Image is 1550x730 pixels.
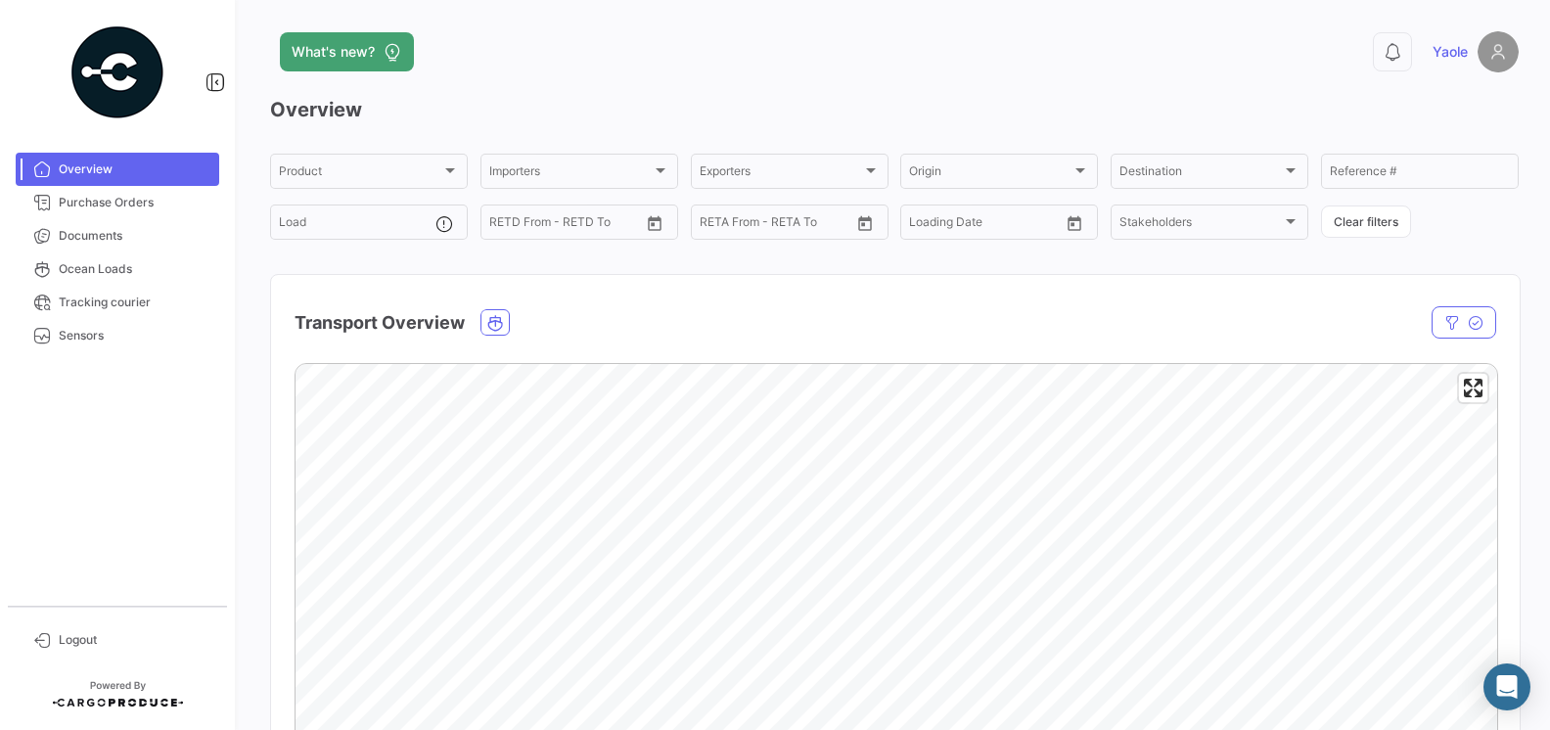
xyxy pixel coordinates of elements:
button: Open calendar [1060,208,1089,238]
a: Tracking courier [16,286,219,319]
input: From [700,218,727,232]
span: Documents [59,227,211,245]
a: Ocean Loads [16,252,219,286]
span: Purchase Orders [59,194,211,211]
input: To [741,218,812,232]
span: Overview [59,160,211,178]
button: Open calendar [640,208,669,238]
span: Ocean Loads [59,260,211,278]
span: Logout [59,631,211,649]
span: Sensors [59,327,211,344]
a: Overview [16,153,219,186]
span: Importers [489,167,652,181]
button: Clear filters [1321,205,1411,238]
span: Yaole [1433,42,1468,62]
span: Tracking courier [59,294,211,311]
span: Destination [1119,167,1282,181]
a: Documents [16,219,219,252]
input: To [530,218,602,232]
span: Product [279,167,441,181]
span: Origin [909,167,1071,181]
input: From [489,218,517,232]
input: To [950,218,1022,232]
button: Enter fullscreen [1459,374,1487,402]
h4: Transport Overview [295,309,465,337]
img: powered-by.png [68,23,166,121]
input: From [909,218,936,232]
span: Stakeholders [1119,218,1282,232]
span: Exporters [700,167,862,181]
button: Ocean [481,310,509,335]
span: What's new? [292,42,375,62]
a: Purchase Orders [16,186,219,219]
div: Abrir Intercom Messenger [1483,663,1530,710]
button: What's new? [280,32,414,71]
a: Sensors [16,319,219,352]
img: placeholder-user.png [1478,31,1519,72]
h3: Overview [270,96,1519,123]
button: Open calendar [850,208,880,238]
